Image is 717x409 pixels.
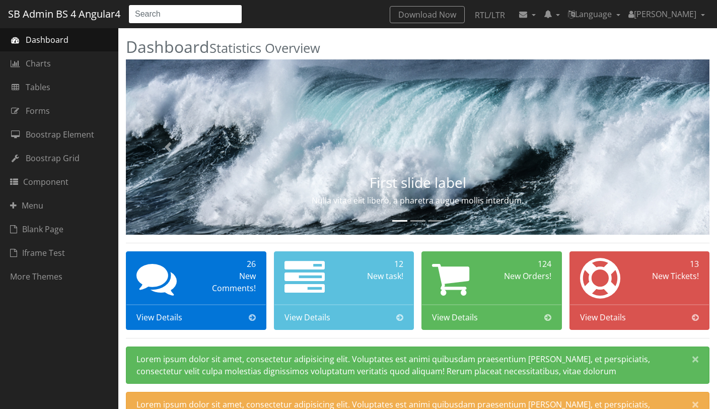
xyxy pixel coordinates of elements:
button: Close [682,347,709,371]
a: Download Now [390,6,465,23]
h2: Dashboard [126,38,709,55]
div: 124 [495,258,551,270]
span: View Details [580,311,626,323]
h3: First slide label [213,175,622,190]
div: Lorem ipsum dolor sit amet, consectetur adipisicing elit. Voluptates est animi quibusdam praesent... [126,347,709,384]
a: Language [564,4,624,24]
div: 26 [200,258,256,270]
div: New Tickets! [643,270,699,282]
span: View Details [284,311,330,323]
input: Search [128,5,242,24]
span: × [692,352,699,366]
div: 13 [643,258,699,270]
p: Nulla vitae elit libero, a pharetra augue mollis interdum. [213,194,622,207]
div: New task! [347,270,403,282]
div: New Comments! [200,270,256,294]
a: RTL/LTR [467,6,513,24]
span: View Details [136,311,182,323]
div: New Orders! [495,270,551,282]
small: Statistics Overview [209,39,320,57]
a: SB Admin BS 4 Angular4 [8,5,120,24]
span: View Details [432,311,478,323]
span: Menu [10,199,43,212]
img: Random first slide [126,59,709,235]
div: 12 [347,258,403,270]
a: [PERSON_NAME] [624,4,709,24]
